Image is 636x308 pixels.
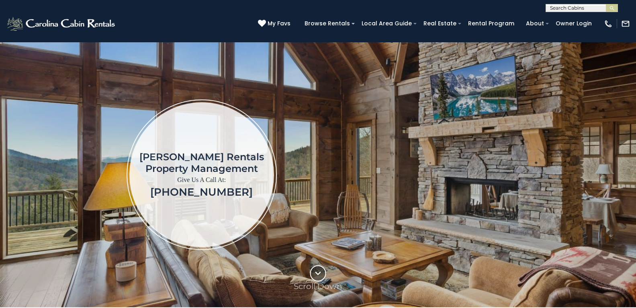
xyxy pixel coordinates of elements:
[258,19,292,28] a: My Favs
[358,17,416,30] a: Local Area Guide
[139,174,264,186] p: Give Us A Call At:
[294,281,342,291] p: Scroll Down
[419,17,460,30] a: Real Estate
[604,19,613,28] img: phone-regular-white.png
[6,16,117,32] img: White-1-2.png
[464,17,518,30] a: Rental Program
[522,17,548,30] a: About
[268,19,290,28] span: My Favs
[150,186,253,198] a: [PHONE_NUMBER]
[621,19,630,28] img: mail-regular-white.png
[301,17,354,30] a: Browse Rentals
[552,17,596,30] a: Owner Login
[139,151,264,174] h1: [PERSON_NAME] Rentals Property Management
[391,66,624,283] iframe: New Contact Form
